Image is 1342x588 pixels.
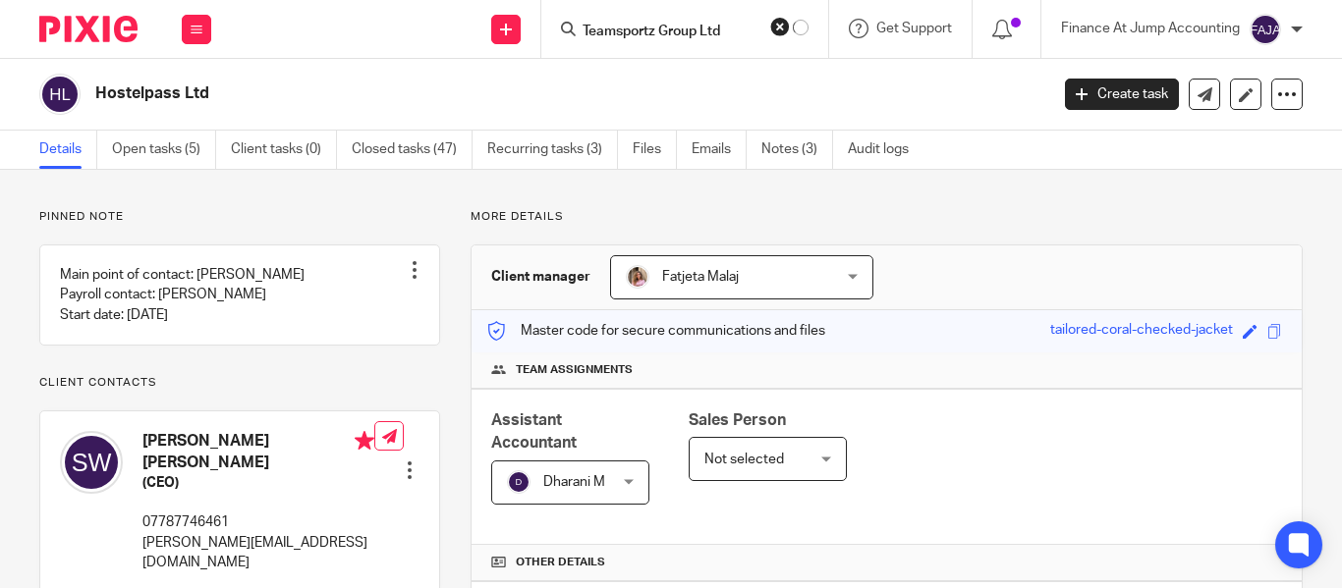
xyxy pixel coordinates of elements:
[581,24,757,41] input: Search
[39,131,97,169] a: Details
[689,412,786,428] span: Sales Person
[471,209,1303,225] p: More details
[39,209,440,225] p: Pinned note
[112,131,216,169] a: Open tasks (5)
[142,431,374,473] h4: [PERSON_NAME] [PERSON_NAME]
[355,431,374,451] i: Primary
[39,16,138,42] img: Pixie
[95,83,848,104] h2: Hostelpass Ltd
[487,131,618,169] a: Recurring tasks (3)
[761,131,833,169] a: Notes (3)
[793,20,809,35] svg: Results are loading
[626,265,649,289] img: MicrosoftTeams-image%20(5).png
[543,475,605,489] span: Dharani M
[516,555,605,570] span: Other details
[491,267,590,287] h3: Client manager
[231,131,337,169] a: Client tasks (0)
[704,453,784,466] span: Not selected
[633,131,677,169] a: Files
[491,412,577,451] span: Assistant Accountant
[516,362,633,378] span: Team assignments
[486,321,825,341] p: Master code for secure communications and files
[352,131,473,169] a: Closed tasks (47)
[142,512,374,532] p: 07787746461
[507,470,531,494] img: svg%3E
[39,74,81,115] img: svg%3E
[39,375,440,391] p: Client contacts
[848,131,923,169] a: Audit logs
[1250,14,1281,45] img: svg%3E
[142,473,374,493] h5: (CEO)
[662,270,739,284] span: Fatjeta Malaj
[692,131,747,169] a: Emails
[60,431,123,494] img: svg%3E
[1050,320,1233,343] div: tailored-coral-checked-jacket
[876,22,952,35] span: Get Support
[142,533,374,573] p: [PERSON_NAME][EMAIL_ADDRESS][DOMAIN_NAME]
[770,17,790,36] button: Clear
[1061,19,1240,38] p: Finance At Jump Accounting
[1065,79,1179,110] a: Create task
